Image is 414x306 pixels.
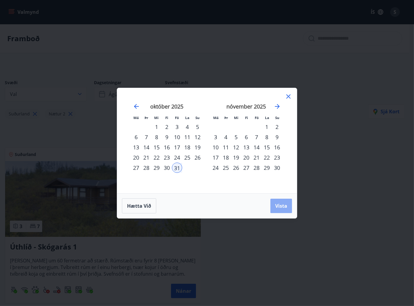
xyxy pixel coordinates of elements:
button: Hætta við [122,198,156,213]
td: Choose laugardagur, 11. október 2025 as your check-out date. It’s available. [182,132,192,142]
div: 3 [172,122,182,132]
td: Choose fimmtudagur, 9. október 2025 as your check-out date. It’s available. [162,132,172,142]
small: Fö [255,115,259,120]
div: 20 [131,152,141,163]
td: Choose föstudagur, 21. nóvember 2025 as your check-out date. It’s available. [251,152,262,163]
small: Má [213,115,219,120]
td: Choose miðvikudagur, 19. nóvember 2025 as your check-out date. It’s available. [231,152,241,163]
div: 13 [241,142,251,152]
div: 28 [141,163,151,173]
td: Choose sunnudagur, 26. október 2025 as your check-out date. It’s available. [192,152,203,163]
td: Choose sunnudagur, 5. október 2025 as your check-out date. It’s available. [192,122,203,132]
div: 29 [262,163,272,173]
small: Þr [145,115,148,120]
button: Vista [270,199,292,213]
small: Mi [154,115,159,120]
td: Choose mánudagur, 17. nóvember 2025 as your check-out date. It’s available. [210,152,221,163]
td: Choose laugardagur, 8. nóvember 2025 as your check-out date. It’s available. [262,132,272,142]
td: Choose laugardagur, 29. nóvember 2025 as your check-out date. It’s available. [262,163,272,173]
td: Choose sunnudagur, 16. nóvember 2025 as your check-out date. It’s available. [272,142,282,152]
td: Choose fimmtudagur, 23. október 2025 as your check-out date. It’s available. [162,152,172,163]
div: 18 [221,152,231,163]
div: 3 [210,132,221,142]
div: 26 [192,152,203,163]
div: 4 [182,122,192,132]
div: 1 [262,122,272,132]
div: 21 [251,152,262,163]
td: Choose miðvikudagur, 22. október 2025 as your check-out date. It’s available. [151,152,162,163]
div: 8 [151,132,162,142]
td: Choose laugardagur, 1. nóvember 2025 as your check-out date. It’s available. [262,122,272,132]
div: 2 [272,122,282,132]
div: 9 [162,132,172,142]
td: Choose fimmtudagur, 20. nóvember 2025 as your check-out date. It’s available. [241,152,251,163]
td: Choose föstudagur, 17. október 2025 as your check-out date. It’s available. [172,142,182,152]
td: Choose sunnudagur, 19. október 2025 as your check-out date. It’s available. [192,142,203,152]
td: Choose sunnudagur, 30. nóvember 2025 as your check-out date. It’s available. [272,163,282,173]
div: 5 [231,132,241,142]
div: 9 [272,132,282,142]
td: Choose þriðjudagur, 21. október 2025 as your check-out date. It’s available. [141,152,151,163]
div: 15 [262,142,272,152]
td: Choose fimmtudagur, 27. nóvember 2025 as your check-out date. It’s available. [241,163,251,173]
div: 27 [131,163,141,173]
div: 6 [241,132,251,142]
td: Choose mánudagur, 13. október 2025 as your check-out date. It’s available. [131,142,141,152]
small: La [265,115,269,120]
strong: nóvember 2025 [227,103,266,110]
div: Move forward to switch to the next month. [274,103,281,110]
td: Choose föstudagur, 7. nóvember 2025 as your check-out date. It’s available. [251,132,262,142]
td: Choose þriðjudagur, 11. nóvember 2025 as your check-out date. It’s available. [221,142,231,152]
div: 22 [151,152,162,163]
td: Choose sunnudagur, 2. nóvember 2025 as your check-out date. It’s available. [272,122,282,132]
td: Choose sunnudagur, 12. október 2025 as your check-out date. It’s available. [192,132,203,142]
td: Choose sunnudagur, 9. nóvember 2025 as your check-out date. It’s available. [272,132,282,142]
div: 1 [151,122,162,132]
div: 31 [172,163,182,173]
td: Choose miðvikudagur, 15. október 2025 as your check-out date. It’s available. [151,142,162,152]
div: 21 [141,152,151,163]
div: 17 [172,142,182,152]
td: Choose þriðjudagur, 28. október 2025 as your check-out date. It’s available. [141,163,151,173]
small: Su [195,115,200,120]
div: 27 [241,163,251,173]
div: 24 [210,163,221,173]
td: Choose þriðjudagur, 4. nóvember 2025 as your check-out date. It’s available. [221,132,231,142]
small: Þr [224,115,228,120]
td: Choose mánudagur, 27. október 2025 as your check-out date. It’s available. [131,163,141,173]
small: Fö [175,115,179,120]
div: Calendar [124,95,290,186]
div: 8 [262,132,272,142]
div: 11 [221,142,231,152]
small: Mi [234,115,239,120]
td: Choose miðvikudagur, 8. október 2025 as your check-out date. It’s available. [151,132,162,142]
small: La [185,115,189,120]
div: 16 [272,142,282,152]
div: 23 [162,152,172,163]
div: 16 [162,142,172,152]
div: Move backward to switch to the previous month. [133,103,140,110]
td: Choose mánudagur, 24. nóvember 2025 as your check-out date. It’s available. [210,163,221,173]
div: 14 [141,142,151,152]
td: Choose laugardagur, 15. nóvember 2025 as your check-out date. It’s available. [262,142,272,152]
td: Choose laugardagur, 18. október 2025 as your check-out date. It’s available. [182,142,192,152]
td: Choose miðvikudagur, 26. nóvember 2025 as your check-out date. It’s available. [231,163,241,173]
small: Su [275,115,279,120]
td: Choose laugardagur, 22. nóvember 2025 as your check-out date. It’s available. [262,152,272,163]
div: 30 [272,163,282,173]
div: 26 [231,163,241,173]
div: 19 [231,152,241,163]
div: 25 [182,152,192,163]
div: 13 [131,142,141,152]
td: Choose laugardagur, 25. október 2025 as your check-out date. It’s available. [182,152,192,163]
div: 20 [241,152,251,163]
td: Choose þriðjudagur, 18. nóvember 2025 as your check-out date. It’s available. [221,152,231,163]
td: Choose þriðjudagur, 7. október 2025 as your check-out date. It’s available. [141,132,151,142]
strong: október 2025 [150,103,183,110]
td: Choose fimmtudagur, 13. nóvember 2025 as your check-out date. It’s available. [241,142,251,152]
td: Choose föstudagur, 10. október 2025 as your check-out date. It’s available. [172,132,182,142]
td: Choose föstudagur, 24. október 2025 as your check-out date. It’s available. [172,152,182,163]
div: 7 [141,132,151,142]
div: 10 [210,142,221,152]
div: 19 [192,142,203,152]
